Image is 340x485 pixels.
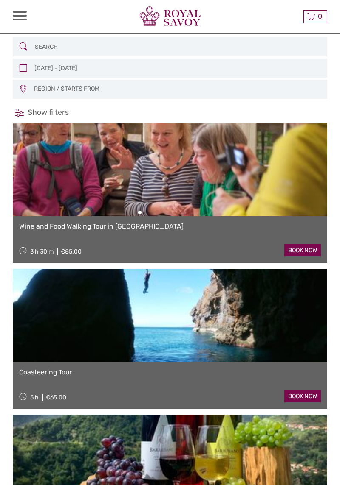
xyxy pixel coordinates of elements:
button: REGION / STARTS FROM [30,82,323,96]
a: book now [284,390,321,402]
p: We're away right now. Please check back later! [12,15,96,22]
img: 3280-12f42084-c20e-4d34-be88-46f68e1c0edb_logo_small.png [138,6,203,27]
input: SELECT DATES [31,61,306,75]
div: €65.00 [46,394,66,401]
span: Show filters [28,108,69,118]
span: 3 h 30 m [30,248,54,255]
a: Wine and Food Walking Tour in [GEOGRAPHIC_DATA] [19,223,321,231]
a: Coasteering Tour [19,368,321,376]
div: €85.00 [61,248,82,255]
span: 5 h [30,394,39,401]
h4: Show filters [13,108,327,118]
span: 0 [317,12,323,20]
a: book now [284,244,321,256]
button: Open LiveChat chat widget [98,13,108,23]
input: SEARCH [31,40,307,54]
